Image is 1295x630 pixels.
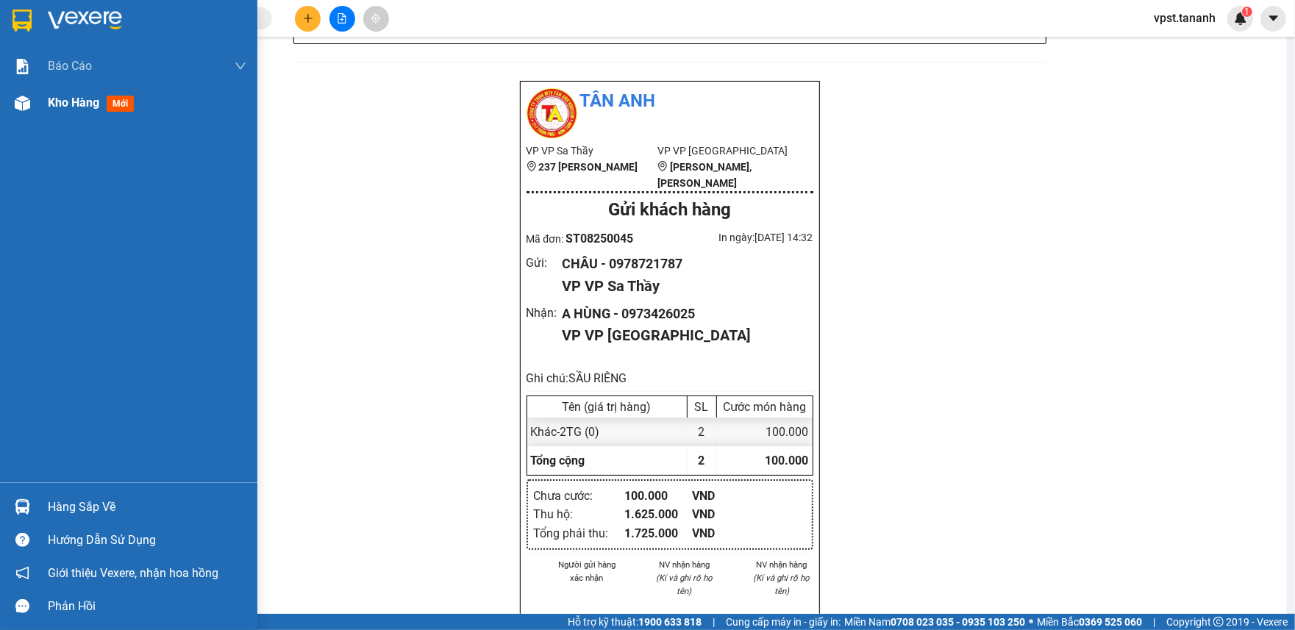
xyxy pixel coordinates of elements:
span: ⚪️ [1029,619,1033,625]
span: file-add [337,13,347,24]
span: Khác - 2TG (0) [531,425,600,439]
span: 2 [699,454,705,468]
div: 2 [688,418,717,446]
strong: 0708 023 035 - 0935 103 250 [891,616,1025,628]
span: aim [371,13,381,24]
div: SL [691,400,713,414]
span: plus [303,13,313,24]
span: Giới thiệu Vexere, nhận hoa hồng [48,564,218,582]
span: | [713,614,715,630]
div: 1.625.000 [624,505,693,523]
img: solution-icon [15,59,30,74]
div: Phản hồi [48,595,246,618]
div: A HÙNG - 0973426025 [562,304,801,324]
div: VP VP [GEOGRAPHIC_DATA] [562,324,801,347]
span: Tổng cộng [531,454,585,468]
span: environment [657,161,668,171]
span: down [235,60,246,72]
li: NV nhận hàng [751,558,813,571]
button: aim [363,6,389,32]
b: 237 [PERSON_NAME] [539,161,638,173]
img: warehouse-icon [15,96,30,111]
div: 100.000 [717,418,813,446]
span: question-circle [15,533,29,547]
span: Kho hàng [48,96,99,110]
div: Mã đơn: [527,229,670,248]
span: Miền Nam [844,614,1025,630]
div: VND [692,505,760,523]
button: file-add [329,6,355,32]
div: VND [692,524,760,543]
div: Ghi chú: SẦU RIÊNG [527,369,813,387]
img: icon-new-feature [1234,12,1247,25]
div: 1.725.000 [624,524,693,543]
button: plus [295,6,321,32]
strong: 0369 525 060 [1079,616,1142,628]
img: logo.jpg [527,87,578,139]
img: logo-vxr [13,10,32,32]
span: Miền Bắc [1037,614,1142,630]
div: Gửi khách hàng [527,196,813,224]
div: Hàng sắp về [48,496,246,518]
div: 100.000 [624,487,693,505]
img: warehouse-icon [15,499,30,515]
span: copyright [1213,617,1224,627]
span: message [15,599,29,613]
span: caret-down [1267,12,1280,25]
span: Hỗ trợ kỹ thuật: [568,614,702,630]
span: Cung cấp máy in - giấy in: [726,614,841,630]
div: Nhận : [527,304,563,322]
li: Người gửi hàng xác nhận [556,558,618,584]
div: Chưa cước : [534,487,624,505]
span: 1 [1244,7,1249,17]
li: VP VP Sa Thầy [527,143,658,159]
div: Tên (giá trị hàng) [531,400,683,414]
div: Gửi : [527,254,563,272]
li: Tân Anh [527,87,813,115]
strong: 1900 633 818 [638,616,702,628]
div: Thu hộ : [534,505,624,523]
div: VP VP Sa Thầy [562,275,801,298]
b: [PERSON_NAME], [PERSON_NAME] [657,161,752,189]
li: NV nhận hàng [653,558,716,571]
span: notification [15,566,29,580]
i: (Kí và ghi rõ họ tên) [656,573,713,596]
div: Hướng dẫn sử dụng [48,529,246,551]
span: 100.000 [766,454,809,468]
div: VND [692,487,760,505]
li: VP VP [GEOGRAPHIC_DATA] [657,143,789,159]
span: vpst.tananh [1142,9,1227,27]
i: (Kí và ghi rõ họ tên) [754,573,810,596]
span: Báo cáo [48,57,92,75]
span: mới [107,96,134,112]
span: | [1153,614,1155,630]
sup: 1 [1242,7,1252,17]
div: CHÂU - 0978721787 [562,254,801,274]
div: Tổng phải thu : [534,524,624,543]
button: caret-down [1260,6,1286,32]
div: Cước món hàng [721,400,809,414]
span: environment [527,161,537,171]
div: In ngày: [DATE] 14:32 [670,229,813,246]
span: ST08250045 [566,232,633,246]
